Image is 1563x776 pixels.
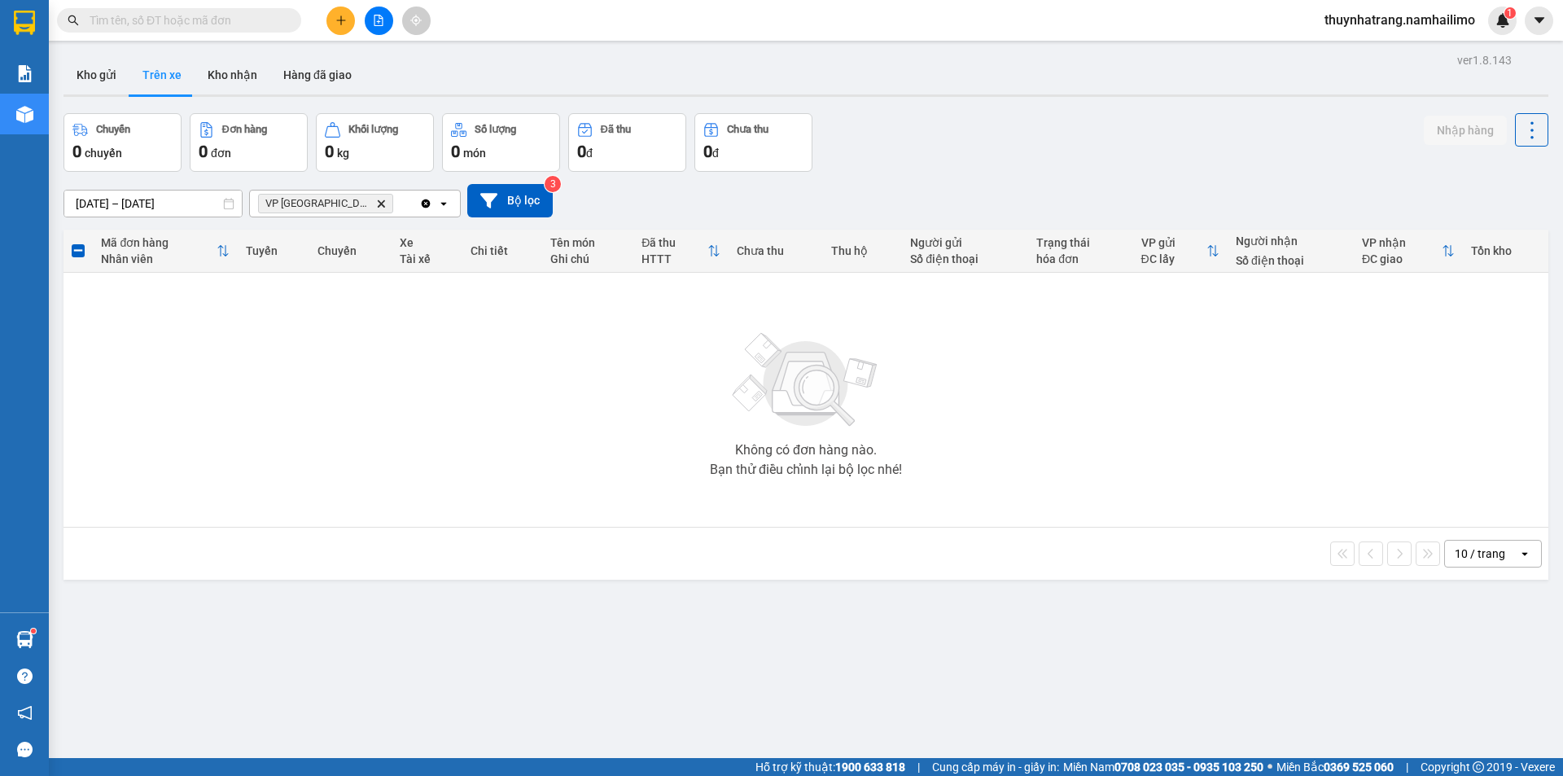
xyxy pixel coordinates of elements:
[550,252,625,265] div: Ghi chú
[199,142,208,161] span: 0
[402,7,431,35] button: aim
[325,142,334,161] span: 0
[451,142,460,161] span: 0
[910,236,1020,249] div: Người gửi
[270,55,365,94] button: Hàng đã giao
[365,7,393,35] button: file-add
[1504,7,1516,19] sup: 1
[1362,236,1442,249] div: VP nhận
[1063,758,1263,776] span: Miền Nam
[694,113,812,172] button: Chưa thu0đ
[17,742,33,757] span: message
[1141,236,1206,249] div: VP gửi
[710,463,902,476] div: Bạn thử điều chỉnh lại bộ lọc nhé!
[316,113,434,172] button: Khối lượng0kg
[90,11,282,29] input: Tìm tên, số ĐT hoặc mã đơn
[317,244,383,257] div: Chuyến
[633,230,729,273] th: Toggle SortBy
[1471,244,1540,257] div: Tồn kho
[373,15,384,26] span: file-add
[14,11,35,35] img: logo-vxr
[96,124,130,135] div: Chuyến
[737,244,815,257] div: Chưa thu
[101,252,216,265] div: Nhân viên
[735,444,877,457] div: Không có đơn hàng nào.
[211,147,231,160] span: đơn
[467,184,553,217] button: Bộ lọc
[101,236,216,249] div: Mã đơn hàng
[1518,547,1531,560] svg: open
[1362,252,1442,265] div: ĐC giao
[419,197,432,210] svg: Clear all
[1532,13,1547,28] span: caret-down
[1424,116,1507,145] button: Nhập hàng
[442,113,560,172] button: Số lượng0món
[68,15,79,26] span: search
[703,142,712,161] span: 0
[471,244,535,257] div: Chi tiết
[326,7,355,35] button: plus
[17,669,33,684] span: question-circle
[31,629,36,634] sup: 1
[1457,51,1512,69] div: ver 1.8.143
[337,147,349,160] span: kg
[727,124,768,135] div: Chưa thu
[586,147,593,160] span: đ
[1495,13,1510,28] img: icon-new-feature
[64,191,242,217] input: Select a date range.
[16,65,33,82] img: solution-icon
[601,124,631,135] div: Đã thu
[437,197,450,210] svg: open
[335,15,347,26] span: plus
[641,236,707,249] div: Đã thu
[258,194,393,213] span: VP Nha Trang, close by backspace
[195,55,270,94] button: Kho nhận
[1133,230,1228,273] th: Toggle SortBy
[16,631,33,648] img: warehouse-icon
[1141,252,1206,265] div: ĐC lấy
[550,236,625,249] div: Tên món
[265,197,370,210] span: VP Nha Trang
[545,176,561,192] sup: 3
[1311,10,1488,30] span: thuynhatrang.namhailimo
[396,195,398,212] input: Selected VP Nha Trang.
[400,252,454,265] div: Tài xế
[63,113,182,172] button: Chuyến0chuyến
[1276,758,1394,776] span: Miền Bắc
[475,124,516,135] div: Số lượng
[1114,761,1263,774] strong: 0708 023 035 - 0935 103 250
[1236,235,1346,248] div: Người nhận
[1236,254,1346,267] div: Số điện thoại
[1324,761,1394,774] strong: 0369 525 060
[72,142,81,161] span: 0
[1036,252,1124,265] div: hóa đơn
[910,252,1020,265] div: Số điện thoại
[1455,546,1505,562] div: 10 / trang
[1267,764,1272,770] span: ⚪️
[1507,7,1513,19] span: 1
[93,230,237,273] th: Toggle SortBy
[712,147,719,160] span: đ
[725,323,887,437] img: svg+xml;base64,PHN2ZyBjbGFzcz0ibGlzdC1wbHVnX19zdmciIHhtbG5zPSJodHRwOi8vd3d3LnczLm9yZy8yMDAwL3N2Zy...
[16,106,33,123] img: warehouse-icon
[755,758,905,776] span: Hỗ trợ kỹ thuật:
[410,15,422,26] span: aim
[641,252,707,265] div: HTTT
[835,761,905,774] strong: 1900 633 818
[17,705,33,721] span: notification
[1525,7,1553,35] button: caret-down
[63,55,129,94] button: Kho gửi
[400,236,454,249] div: Xe
[129,55,195,94] button: Trên xe
[1354,230,1463,273] th: Toggle SortBy
[85,147,122,160] span: chuyến
[1406,758,1408,776] span: |
[246,244,301,257] div: Tuyến
[1473,761,1484,773] span: copyright
[222,124,267,135] div: Đơn hàng
[463,147,486,160] span: món
[1036,236,1124,249] div: Trạng thái
[932,758,1059,776] span: Cung cấp máy in - giấy in:
[831,244,894,257] div: Thu hộ
[568,113,686,172] button: Đã thu0đ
